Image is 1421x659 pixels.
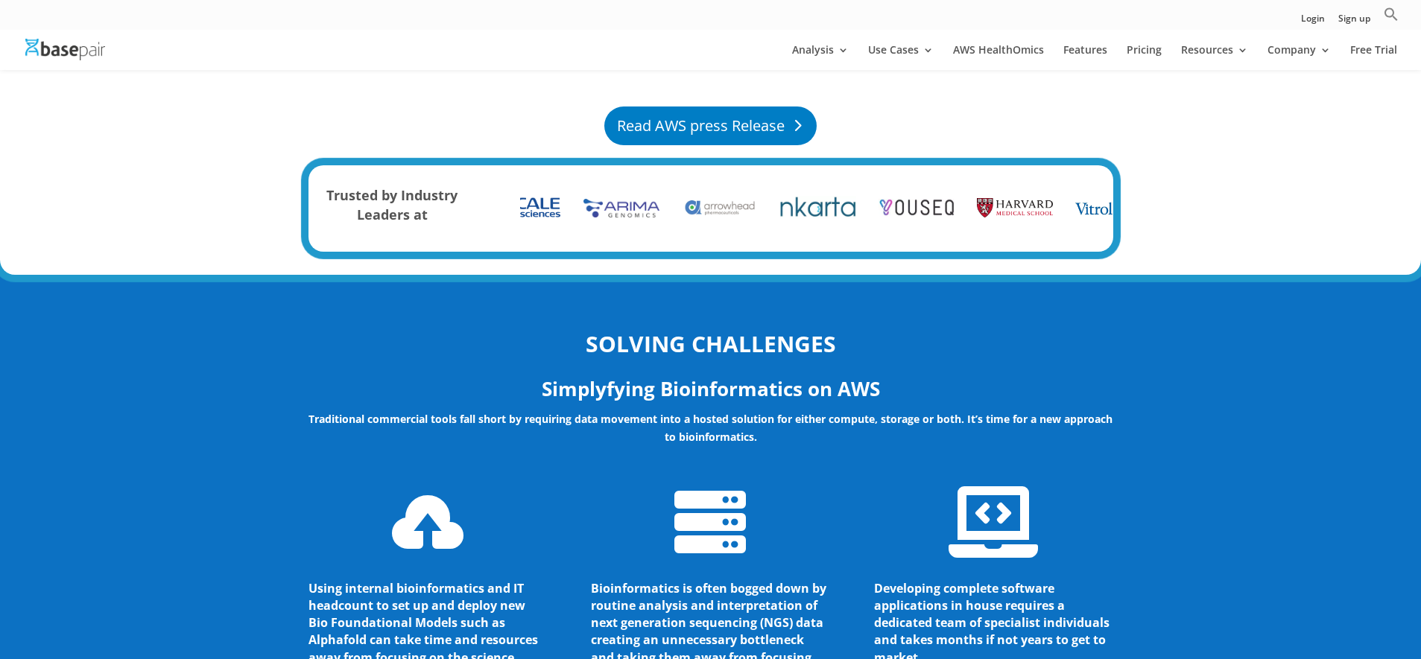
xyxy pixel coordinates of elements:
[1338,14,1370,30] a: Sign up
[25,39,105,60] img: Basepair
[868,45,934,70] a: Use Cases
[1350,45,1397,70] a: Free Trial
[1301,14,1325,30] a: Login
[1127,45,1162,70] a: Pricing
[674,486,746,558] span: 
[953,45,1044,70] a: AWS HealthOmics
[392,486,463,558] span: 
[542,375,880,402] strong: Simplyfying Bioinformatics on AWS
[1181,45,1248,70] a: Resources
[949,486,1038,558] span: 
[586,328,836,359] strong: SOLVING CHALLENGES
[604,106,817,145] a: Read AWS press Release
[792,45,849,70] a: Analysis
[308,412,1113,444] strong: Traditional commercial tools fall short by requiring data movement into a hosted solution for eit...
[1063,45,1107,70] a: Features
[1384,7,1399,22] svg: Search
[326,186,458,223] strong: Trusted by Industry Leaders at
[1384,7,1399,30] a: Search Icon Link
[1267,45,1331,70] a: Company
